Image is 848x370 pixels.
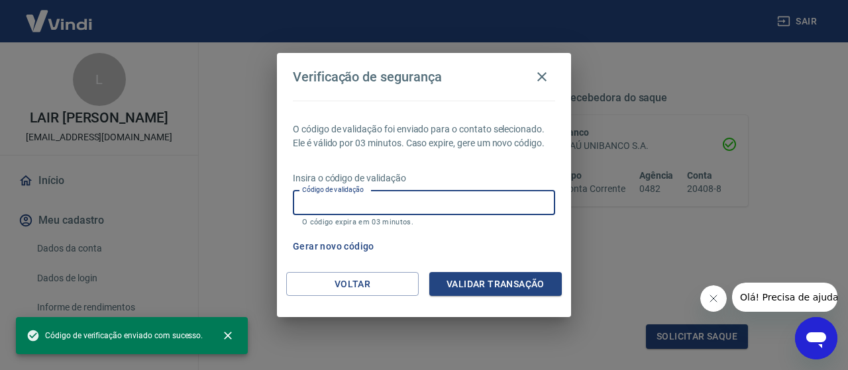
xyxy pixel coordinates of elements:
p: O código de validação foi enviado para o contato selecionado. Ele é válido por 03 minutos. Caso e... [293,122,555,150]
p: Insira o código de validação [293,171,555,185]
label: Código de validação [302,185,364,195]
iframe: Fechar mensagem [700,285,727,312]
button: Voltar [286,272,419,297]
span: Olá! Precisa de ajuda? [8,9,111,20]
span: Código de verificação enviado com sucesso. [26,329,203,342]
button: Gerar novo código [288,234,380,259]
button: Validar transação [429,272,562,297]
h4: Verificação de segurança [293,69,442,85]
p: O código expira em 03 minutos. [302,218,546,226]
button: close [213,321,242,350]
iframe: Mensagem da empresa [732,283,837,312]
iframe: Botão para abrir a janela de mensagens [795,317,837,359]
